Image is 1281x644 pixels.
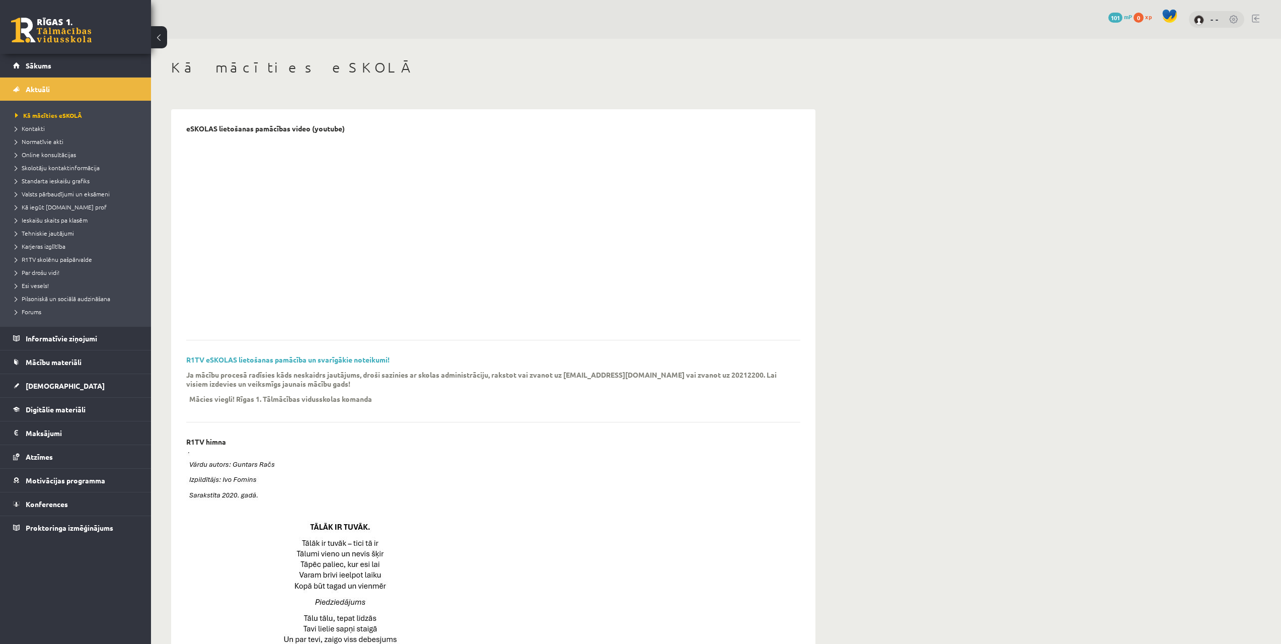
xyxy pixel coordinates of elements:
span: Digitālie materiāli [26,405,86,414]
a: Konferences [13,492,138,516]
span: Normatīvie akti [15,137,63,146]
legend: Maksājumi [26,421,138,445]
p: Mācies viegli! [189,394,235,403]
a: 101 mP [1108,13,1132,21]
span: 101 [1108,13,1122,23]
p: Rīgas 1. Tālmācības vidusskolas komanda [236,394,372,403]
span: Kā iegūt [DOMAIN_NAME] prof [15,203,107,211]
a: Skolotāju kontaktinformācija [15,163,141,172]
a: Normatīvie akti [15,137,141,146]
span: Sākums [26,61,51,70]
a: R1TV skolēnu pašpārvalde [15,255,141,264]
span: Ieskaišu skaits pa klasēm [15,216,88,224]
span: Tehniskie jautājumi [15,229,74,237]
a: Forums [15,307,141,316]
span: Mācību materiāli [26,357,82,367]
a: Rīgas 1. Tālmācības vidusskola [11,18,92,43]
a: Motivācijas programma [13,469,138,492]
img: - - [1194,15,1204,25]
a: Atzīmes [13,445,138,468]
span: [DEMOGRAPHIC_DATA] [26,381,105,390]
span: Konferences [26,499,68,509]
a: Tehniskie jautājumi [15,229,141,238]
span: mP [1124,13,1132,21]
legend: Informatīvie ziņojumi [26,327,138,350]
span: Online konsultācijas [15,151,76,159]
p: Ja mācību procesā radīsies kāds neskaidrs jautājums, droši sazinies ar skolas administrāciju, rak... [186,370,785,388]
span: Skolotāju kontaktinformācija [15,164,100,172]
a: Aktuāli [13,78,138,101]
a: R1TV eSKOLAS lietošanas pamācība un svarīgākie noteikumi! [186,355,390,364]
a: - - [1211,14,1219,24]
a: [DEMOGRAPHIC_DATA] [13,374,138,397]
span: Motivācijas programma [26,476,105,485]
a: Ieskaišu skaits pa klasēm [15,216,141,225]
p: R1TV himna [186,438,226,446]
a: Digitālie materiāli [13,398,138,421]
a: Maksājumi [13,421,138,445]
a: Kā iegūt [DOMAIN_NAME] prof [15,202,141,211]
a: Standarta ieskaišu grafiks [15,176,141,185]
a: Pilsoniskā un sociālā audzināšana [15,294,141,303]
a: Sākums [13,54,138,77]
h1: Kā mācīties eSKOLĀ [171,59,815,76]
a: Online konsultācijas [15,150,141,159]
a: Mācību materiāli [13,350,138,374]
span: R1TV skolēnu pašpārvalde [15,255,92,263]
span: Esi vesels! [15,281,49,290]
span: Proktoringa izmēģinājums [26,523,113,532]
p: eSKOLAS lietošanas pamācības video (youtube) [186,124,345,133]
a: Valsts pārbaudījumi un eksāmeni [15,189,141,198]
span: Standarta ieskaišu grafiks [15,177,90,185]
span: Karjeras izglītība [15,242,65,250]
a: 0 xp [1134,13,1157,21]
a: Par drošu vidi! [15,268,141,277]
span: Atzīmes [26,452,53,461]
a: Informatīvie ziņojumi [13,327,138,350]
a: Esi vesels! [15,281,141,290]
span: Aktuāli [26,85,50,94]
span: Kā mācīties eSKOLĀ [15,111,82,119]
a: Kā mācīties eSKOLĀ [15,111,141,120]
span: xp [1145,13,1152,21]
span: Valsts pārbaudījumi un eksāmeni [15,190,110,198]
span: 0 [1134,13,1144,23]
a: Kontakti [15,124,141,133]
span: Pilsoniskā un sociālā audzināšana [15,295,110,303]
a: Karjeras izglītība [15,242,141,251]
a: Proktoringa izmēģinājums [13,516,138,539]
span: Par drošu vidi! [15,268,59,276]
span: Kontakti [15,124,45,132]
span: Forums [15,308,41,316]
